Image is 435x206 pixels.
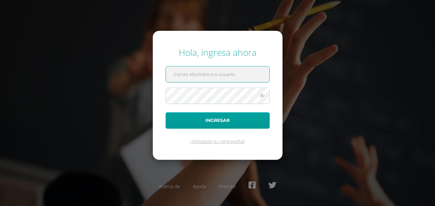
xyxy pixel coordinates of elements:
[159,183,180,189] a: Acerca de
[219,183,236,189] a: Presskit
[166,46,270,58] div: Hola, ingresa ahora
[190,138,245,144] a: ¿Olvidaste tu contraseña?
[166,66,269,82] input: Correo electrónico o usuario
[193,183,206,189] a: Ayuda
[166,112,270,129] button: Ingresar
